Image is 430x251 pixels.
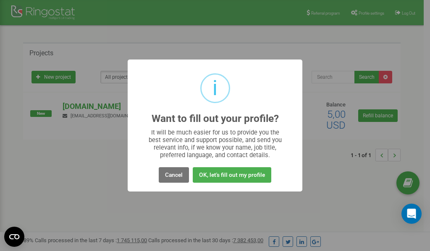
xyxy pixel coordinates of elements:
div: i [212,75,218,102]
div: Open Intercom Messenger [401,204,422,224]
div: It will be much easier for us to provide you the best service and support possible, and send you ... [144,129,286,159]
button: OK, let's fill out my profile [193,167,271,183]
h2: Want to fill out your profile? [152,113,279,124]
button: Cancel [159,167,189,183]
button: Open CMP widget [4,227,24,247]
